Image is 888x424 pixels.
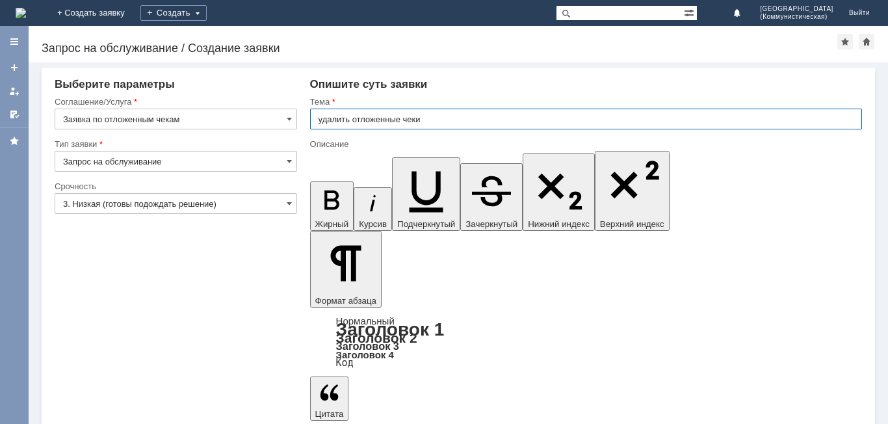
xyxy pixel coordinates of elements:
a: Мои согласования [4,104,25,125]
span: [GEOGRAPHIC_DATA] [760,5,833,13]
button: Формат абзаца [310,231,382,308]
span: Расширенный поиск [684,6,697,18]
div: Соглашение/Услуга [55,98,294,106]
div: Описание [310,140,859,148]
div: Формат абзаца [310,317,862,367]
span: Жирный [315,219,349,229]
span: Подчеркнутый [397,219,455,229]
a: Перейти на домашнюю страницу [16,8,26,18]
div: Тип заявки [55,140,294,148]
div: Тема [310,98,859,106]
span: (Коммунистическая) [760,13,833,21]
span: Курсив [359,219,387,229]
a: Создать заявку [4,57,25,78]
a: Заголовок 3 [336,340,399,352]
button: Жирный [310,181,354,231]
span: Формат абзаца [315,296,376,306]
a: Заголовок 1 [336,319,445,339]
button: Верхний индекс [595,151,670,231]
a: Заголовок 4 [336,349,394,360]
button: Зачеркнутый [460,163,523,231]
span: Выберите параметры [55,78,175,90]
button: Нижний индекс [523,153,595,231]
a: Мои заявки [4,81,25,101]
a: Заголовок 2 [336,330,417,345]
div: Создать [140,5,207,21]
span: Зачеркнутый [465,219,517,229]
span: Верхний индекс [600,219,664,229]
button: Подчеркнутый [392,157,460,231]
div: Сделать домашней страницей [859,34,874,49]
div: Запрос на обслуживание / Создание заявки [42,42,837,55]
span: Цитата [315,409,344,419]
button: Цитата [310,377,349,421]
div: Добавить в избранное [837,34,853,49]
button: Курсив [354,187,392,231]
span: Опишите суть заявки [310,78,428,90]
img: logo [16,8,26,18]
span: Нижний индекс [528,219,590,229]
a: Нормальный [336,315,395,326]
a: Код [336,357,354,369]
div: Срочность [55,182,294,191]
